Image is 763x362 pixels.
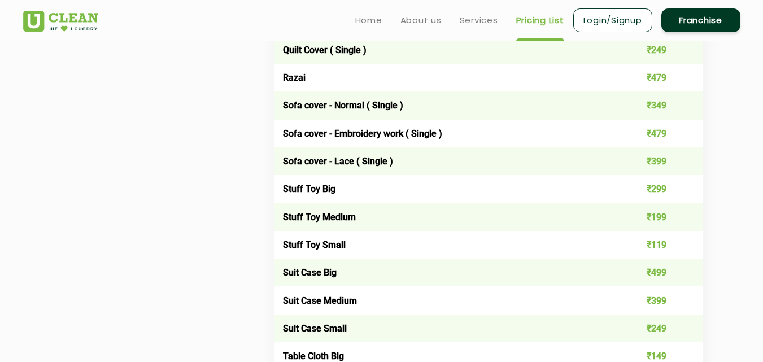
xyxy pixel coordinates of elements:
td: Sofa cover - Normal ( Single ) [274,91,617,119]
td: Stuff Toy Big [274,175,617,203]
td: Suit Case Big [274,259,617,286]
td: Stuff Toy Small [274,231,617,259]
td: ₹479 [617,64,703,91]
td: ₹299 [617,175,703,203]
td: Suit Case Medium [274,286,617,314]
a: Login/Signup [573,8,652,32]
td: Razai [274,64,617,91]
a: Home [355,14,382,27]
a: Services [460,14,498,27]
td: Stuff Toy Medium [274,203,617,231]
td: ₹249 [617,36,703,64]
a: Franchise [661,8,740,32]
td: Quilt Cover ( Single ) [274,36,617,64]
td: Suit Case Small [274,315,617,342]
td: ₹119 [617,231,703,259]
td: ₹499 [617,259,703,286]
td: ₹349 [617,91,703,119]
td: ₹249 [617,315,703,342]
td: ₹399 [617,147,703,175]
td: Sofa cover - Lace ( Single ) [274,147,617,175]
a: About us [400,14,442,27]
td: Sofa cover - Embroidery work ( Single ) [274,120,617,147]
td: ₹399 [617,286,703,314]
a: Pricing List [516,14,564,27]
td: ₹199 [617,203,703,231]
img: UClean Laundry and Dry Cleaning [23,11,98,32]
td: ₹479 [617,120,703,147]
